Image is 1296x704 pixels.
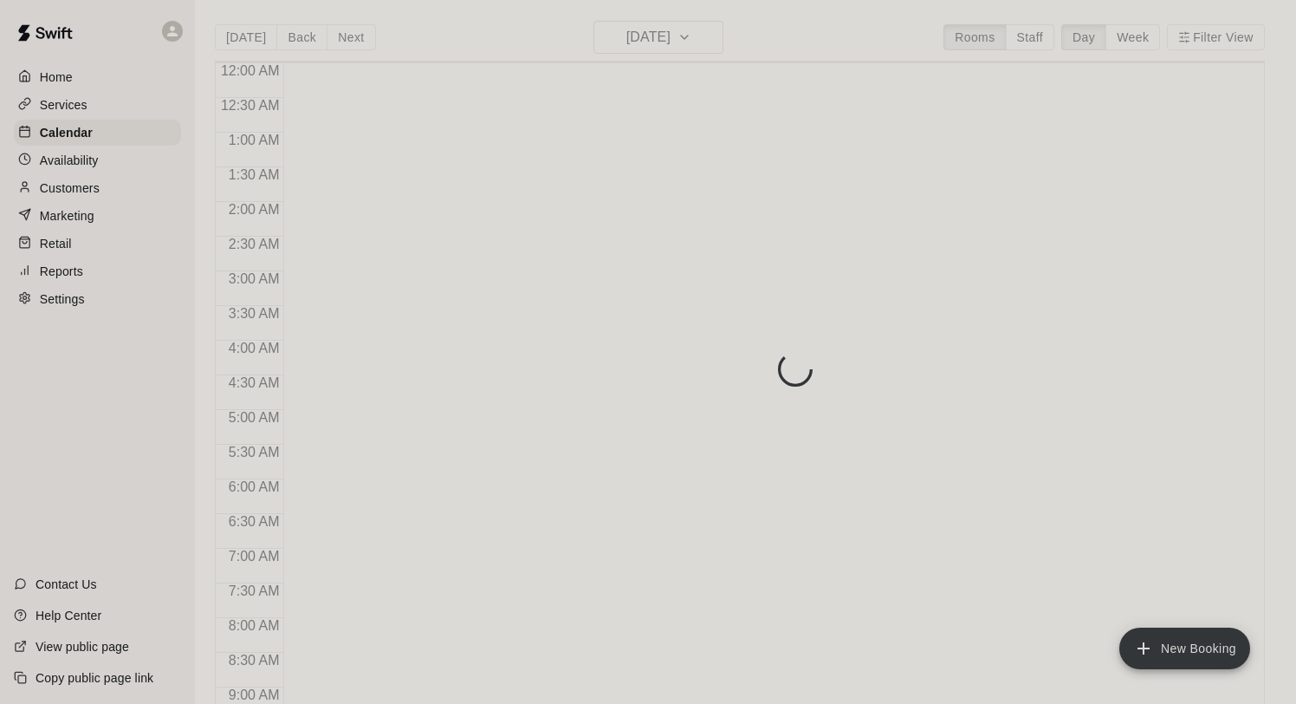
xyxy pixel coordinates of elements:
[224,271,284,286] span: 3:00 AM
[40,263,83,280] p: Reports
[14,231,181,257] a: Retail
[224,653,284,668] span: 8:30 AM
[224,618,284,633] span: 8:00 AM
[14,64,181,90] a: Home
[224,583,284,598] span: 7:30 AM
[224,514,284,529] span: 6:30 AM
[40,290,85,308] p: Settings
[224,167,284,182] span: 1:30 AM
[1119,628,1250,669] button: add
[14,203,181,229] a: Marketing
[36,669,153,687] p: Copy public page link
[40,124,93,141] p: Calendar
[14,120,181,146] a: Calendar
[224,479,284,494] span: 6:00 AM
[40,96,87,114] p: Services
[36,576,97,593] p: Contact Us
[217,63,284,78] span: 12:00 AM
[14,175,181,201] a: Customers
[40,68,73,86] p: Home
[224,341,284,355] span: 4:00 AM
[14,258,181,284] a: Reports
[36,607,101,624] p: Help Center
[224,410,284,425] span: 5:00 AM
[224,375,284,390] span: 4:30 AM
[224,306,284,321] span: 3:30 AM
[224,445,284,460] span: 5:30 AM
[14,286,181,312] a: Settings
[36,638,129,655] p: View public page
[40,207,94,225] p: Marketing
[14,92,181,118] a: Services
[224,202,284,217] span: 2:00 AM
[40,152,99,169] p: Availability
[40,235,72,252] p: Retail
[224,549,284,564] span: 7:00 AM
[217,98,284,113] span: 12:30 AM
[224,688,284,702] span: 9:00 AM
[224,133,284,147] span: 1:00 AM
[40,179,100,197] p: Customers
[224,237,284,251] span: 2:30 AM
[14,147,181,173] a: Availability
